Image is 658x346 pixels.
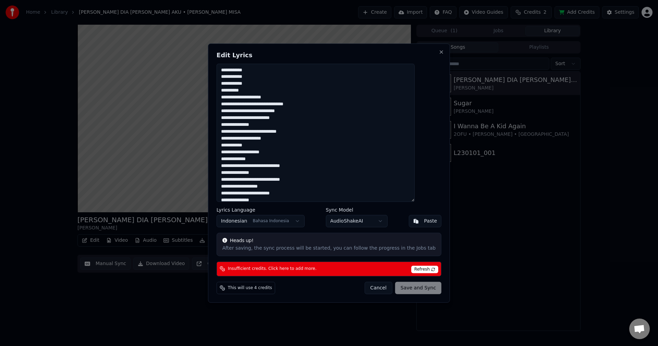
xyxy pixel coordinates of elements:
[364,282,392,294] button: Cancel
[409,215,441,227] button: Paste
[228,285,272,291] span: This will use 4 credits
[217,207,305,212] label: Lyrics Language
[228,266,317,272] span: Insufficient credits. Click here to add more.
[222,237,436,244] div: Heads up!
[411,266,438,273] span: Refresh
[222,245,436,252] div: After saving, the sync process will be started, you can follow the progress in the Jobs tab
[217,52,441,58] h2: Edit Lyrics
[424,218,437,225] div: Paste
[326,207,387,212] label: Sync Model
